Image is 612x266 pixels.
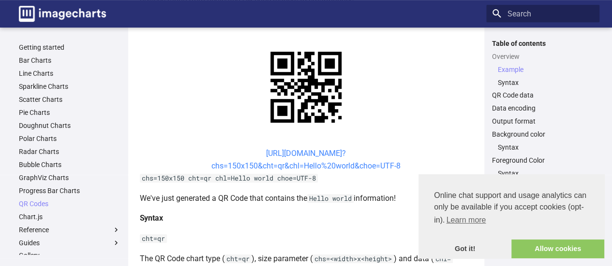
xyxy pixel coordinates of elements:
[224,254,252,263] code: cht=qr
[418,174,604,258] div: cookieconsent
[492,104,594,112] a: Data encoding
[511,239,604,259] a: allow cookies
[19,82,120,91] a: Sparkline Charts
[19,173,120,182] a: GraphViz Charts
[492,169,594,178] nav: Foreground Color
[15,2,110,26] a: Image-Charts documentation
[19,69,120,78] a: Line Charts
[445,213,487,227] a: learn more about cookies
[486,39,599,191] nav: Table of contents
[492,52,594,61] a: Overview
[498,65,594,74] a: Example
[19,56,120,65] a: Bar Charts
[19,43,120,52] a: Getting started
[19,225,120,234] label: Reference
[486,39,599,48] label: Table of contents
[19,121,120,130] a: Doughnut Charts
[492,91,594,99] a: QR Code data
[313,254,394,263] code: chs=<width>x<height>
[19,95,120,104] a: Scatter Charts
[418,239,511,259] a: dismiss cookie message
[140,234,167,243] code: cht=qr
[254,35,358,140] img: chart
[492,143,594,152] nav: Background color
[19,147,120,156] a: Radar Charts
[19,238,120,247] label: Guides
[19,108,120,117] a: Pie Charts
[19,199,120,208] a: QR Codes
[19,6,106,22] img: logo
[19,134,120,143] a: Polar Charts
[19,212,120,221] a: Chart.js
[492,117,594,126] a: Output format
[498,169,594,178] a: Syntax
[486,5,599,22] input: Search
[434,190,589,227] span: Online chat support and usage analytics can only be available if you accept cookies (opt-in).
[498,78,594,87] a: Syntax
[140,174,318,182] code: chs=150x150 cht=qr chl=Hello world choe=UTF-8
[307,194,354,203] code: Hello world
[140,192,473,205] p: We've just generated a QR Code that contains the information!
[19,186,120,195] a: Progress Bar Charts
[140,212,473,224] h4: Syntax
[19,251,120,260] a: Gallery
[498,143,594,152] a: Syntax
[492,65,594,87] nav: Overview
[211,149,401,170] a: [URL][DOMAIN_NAME]?chs=150x150&cht=qr&chl=Hello%20world&choe=UTF-8
[492,156,594,165] a: Foreground Color
[19,160,120,169] a: Bubble Charts
[492,130,594,139] a: Background color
